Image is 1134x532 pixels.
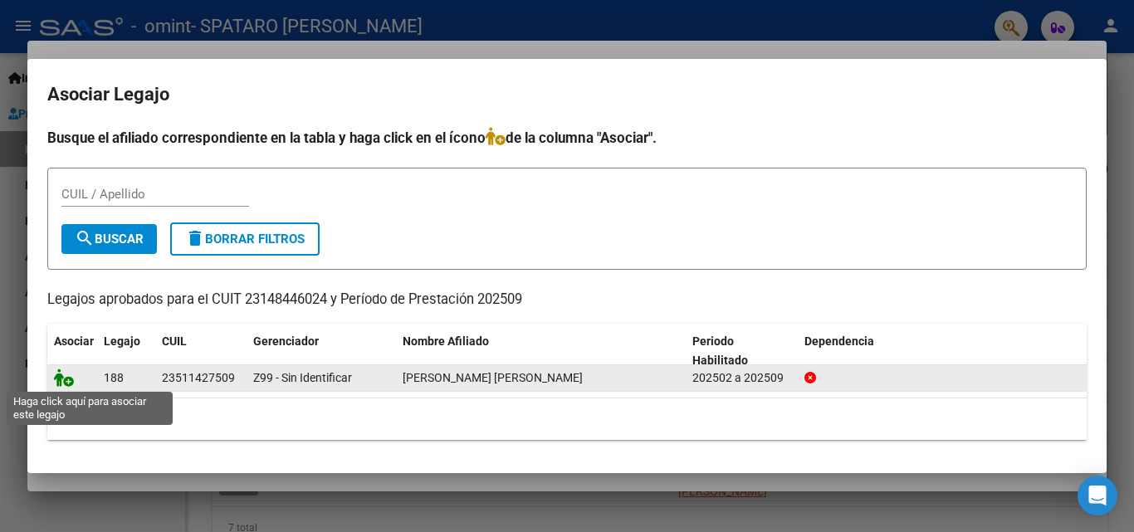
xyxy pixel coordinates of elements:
div: 23511427509 [162,368,235,388]
datatable-header-cell: Periodo Habilitado [686,324,798,378]
span: Buscar [75,232,144,246]
h2: Asociar Legajo [47,79,1087,110]
datatable-header-cell: Dependencia [798,324,1088,378]
span: ZAPPULLA SANTINO JOEL [403,371,583,384]
h4: Busque el afiliado correspondiente en la tabla y haga click en el ícono de la columna "Asociar". [47,127,1087,149]
span: Dependencia [804,334,874,348]
datatable-header-cell: Nombre Afiliado [396,324,686,378]
mat-icon: delete [185,228,205,248]
button: Borrar Filtros [170,222,320,256]
span: Asociar [54,334,94,348]
span: CUIL [162,334,187,348]
span: Legajo [104,334,140,348]
span: Z99 - Sin Identificar [253,371,352,384]
p: Legajos aprobados para el CUIT 23148446024 y Período de Prestación 202509 [47,290,1087,310]
datatable-header-cell: Asociar [47,324,97,378]
span: Periodo Habilitado [692,334,748,367]
span: Borrar Filtros [185,232,305,246]
datatable-header-cell: Gerenciador [247,324,396,378]
datatable-header-cell: CUIL [155,324,247,378]
datatable-header-cell: Legajo [97,324,155,378]
mat-icon: search [75,228,95,248]
div: Open Intercom Messenger [1078,476,1117,515]
div: 1 registros [47,398,1087,440]
span: Nombre Afiliado [403,334,489,348]
button: Buscar [61,224,157,254]
span: 188 [104,371,124,384]
span: Gerenciador [253,334,319,348]
div: 202502 a 202509 [692,368,791,388]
